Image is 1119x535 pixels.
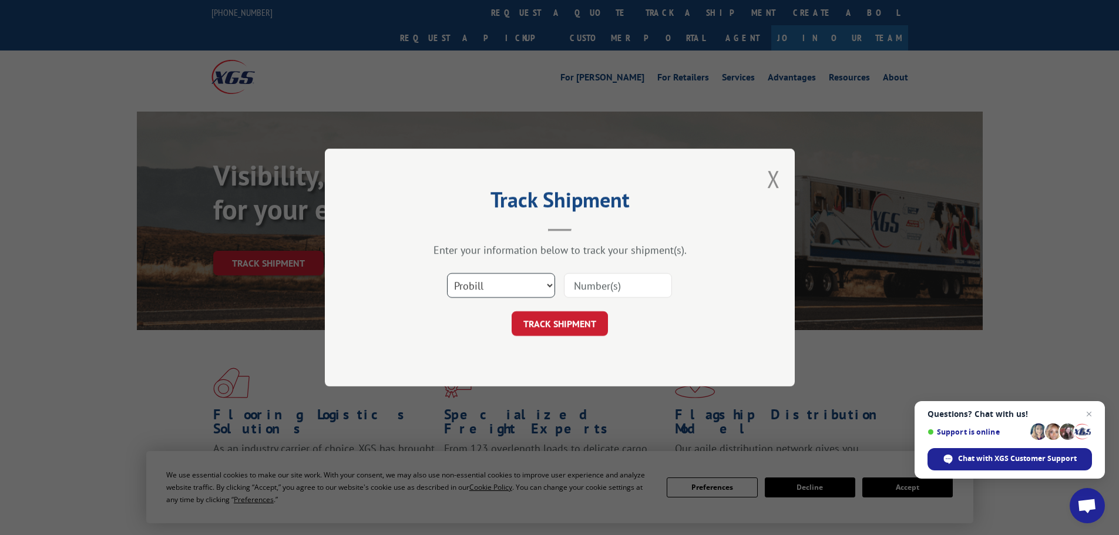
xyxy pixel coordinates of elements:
[512,311,608,336] button: TRACK SHIPMENT
[928,428,1026,436] span: Support is online
[1082,407,1096,421] span: Close chat
[767,163,780,194] button: Close modal
[384,243,736,257] div: Enter your information below to track your shipment(s).
[384,191,736,214] h2: Track Shipment
[564,273,672,298] input: Number(s)
[928,448,1092,470] div: Chat with XGS Customer Support
[1070,488,1105,523] div: Open chat
[958,453,1077,464] span: Chat with XGS Customer Support
[928,409,1092,419] span: Questions? Chat with us!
